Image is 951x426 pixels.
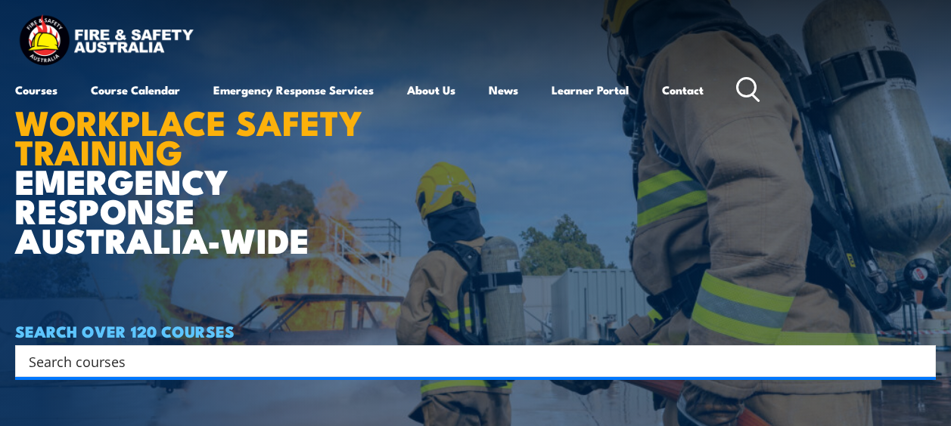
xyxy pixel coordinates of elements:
a: Contact [662,72,704,108]
a: About Us [407,72,455,108]
button: Search magnifier button [909,350,931,372]
a: Courses [15,72,57,108]
form: Search form [32,350,906,372]
a: Learner Portal [552,72,629,108]
input: Search input [29,350,903,372]
a: Emergency Response Services [213,72,374,108]
a: News [489,72,518,108]
strong: WORKPLACE SAFETY TRAINING [15,95,362,177]
a: Course Calendar [91,72,180,108]
h1: EMERGENCY RESPONSE AUSTRALIA-WIDE [15,69,385,255]
h4: SEARCH OVER 120 COURSES [15,323,936,339]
